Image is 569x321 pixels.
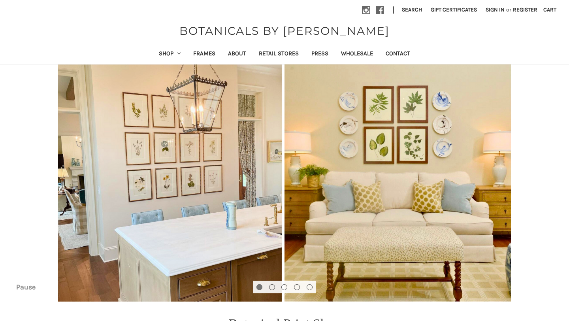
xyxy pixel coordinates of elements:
a: About [222,45,252,64]
button: Pause carousel [10,281,41,293]
span: or [505,6,512,14]
a: Frames [187,45,222,64]
a: Shop [153,45,187,64]
a: Press [305,45,335,64]
a: Retail Stores [252,45,305,64]
a: Wholesale [335,45,379,64]
a: BOTANICALS BY [PERSON_NAME] [175,23,394,39]
li: | [390,4,398,17]
span: Cart [543,6,556,13]
button: Go to slide 3 of 5 [281,284,287,290]
button: Go to slide 2 of 5 [269,284,275,290]
button: Go to slide 1 of 5, active [256,284,262,290]
button: Go to slide 5 of 5 [307,284,313,290]
button: Go to slide 4 of 5 [294,284,300,290]
a: Contact [379,45,416,64]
